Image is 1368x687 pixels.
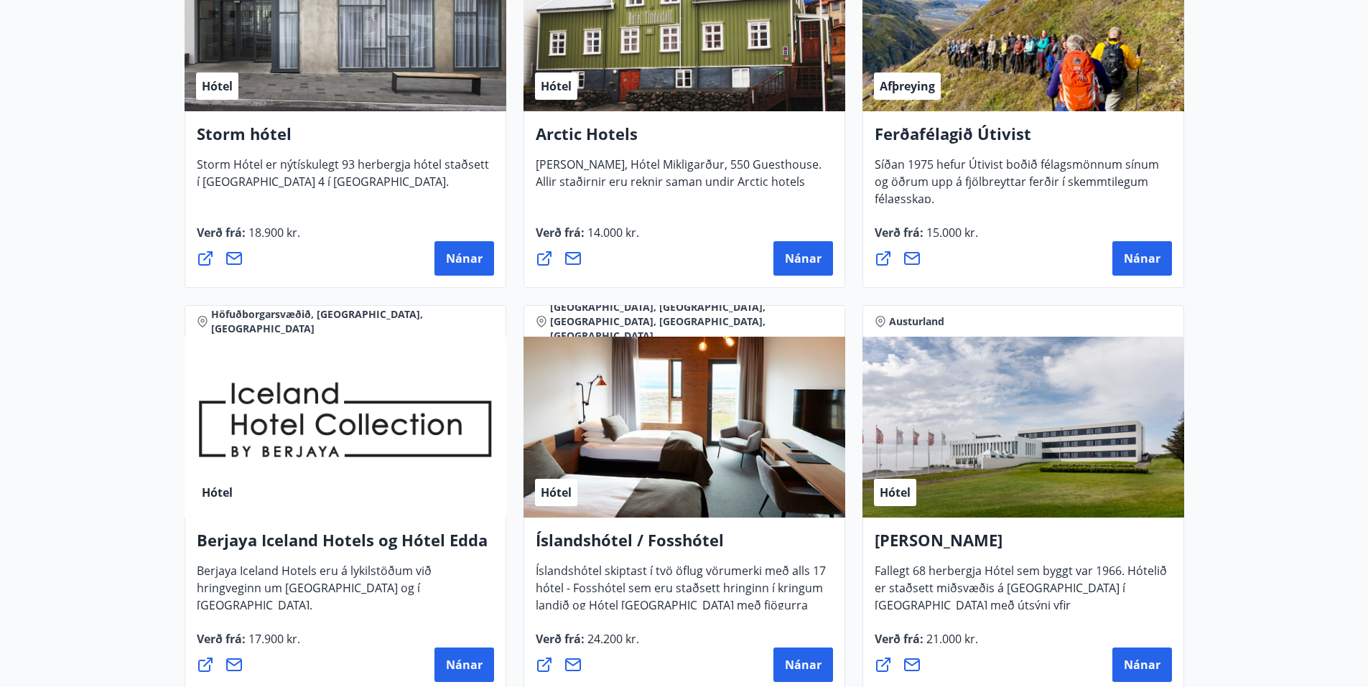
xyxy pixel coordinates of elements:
span: Nánar [1124,251,1160,266]
span: [PERSON_NAME], Hótel Mikligarður, 550 Guesthouse. Allir staðirnir eru reknir saman undir Arctic h... [536,156,822,201]
span: Hótel [202,78,233,94]
h4: Ferðafélagið Útivist [875,123,1172,156]
span: Verð frá : [875,225,978,252]
span: 21.000 kr. [923,631,978,647]
h4: Íslandshótel / Fosshótel [536,529,833,562]
span: Austurland [889,314,944,329]
span: Verð frá : [875,631,978,658]
span: Verð frá : [197,631,300,658]
span: 14.000 kr. [585,225,639,240]
span: Hótel [541,78,572,94]
span: Hótel [880,485,911,500]
button: Nánar [1112,241,1172,276]
span: Fallegt 68 herbergja Hótel sem byggt var 1966. Hótelið er staðsett miðsvæðis á [GEOGRAPHIC_DATA] ... [875,563,1167,642]
span: Nánar [785,657,822,673]
span: Verð frá : [197,225,300,252]
span: Höfuðborgarsvæðið, [GEOGRAPHIC_DATA], [GEOGRAPHIC_DATA] [211,307,494,336]
h4: [PERSON_NAME] [875,529,1172,562]
span: Berjaya Iceland Hotels eru á lykilstöðum við hringveginn um [GEOGRAPHIC_DATA] og í [GEOGRAPHIC_DA... [197,563,432,625]
span: Hótel [541,485,572,500]
span: Síðan 1975 hefur Útivist boðið félagsmönnum sínum og öðrum upp á fjölbreyttar ferðir í skemmtileg... [875,156,1159,218]
button: Nánar [434,241,494,276]
span: Afþreying [880,78,935,94]
span: [GEOGRAPHIC_DATA], [GEOGRAPHIC_DATA], [GEOGRAPHIC_DATA], [GEOGRAPHIC_DATA], [GEOGRAPHIC_DATA] [550,300,833,343]
span: 17.900 kr. [246,631,300,647]
span: Verð frá : [536,631,639,658]
span: 24.200 kr. [585,631,639,647]
h4: Storm hótel [197,123,494,156]
span: Verð frá : [536,225,639,252]
h4: Berjaya Iceland Hotels og Hótel Edda [197,529,494,562]
button: Nánar [773,648,833,682]
span: Nánar [785,251,822,266]
span: 15.000 kr. [923,225,978,240]
span: Hótel [202,485,233,500]
button: Nánar [434,648,494,682]
button: Nánar [773,241,833,276]
button: Nánar [1112,648,1172,682]
span: Storm Hótel er nýtískulegt 93 herbergja hótel staðsett í [GEOGRAPHIC_DATA] 4 í [GEOGRAPHIC_DATA]. [197,156,489,201]
h4: Arctic Hotels [536,123,833,156]
span: 18.900 kr. [246,225,300,240]
span: Nánar [1124,657,1160,673]
span: Nánar [446,657,483,673]
span: Íslandshótel skiptast í tvö öflug vörumerki með alls 17 hótel - Fosshótel sem eru staðsett hringi... [536,563,826,642]
span: Nánar [446,251,483,266]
